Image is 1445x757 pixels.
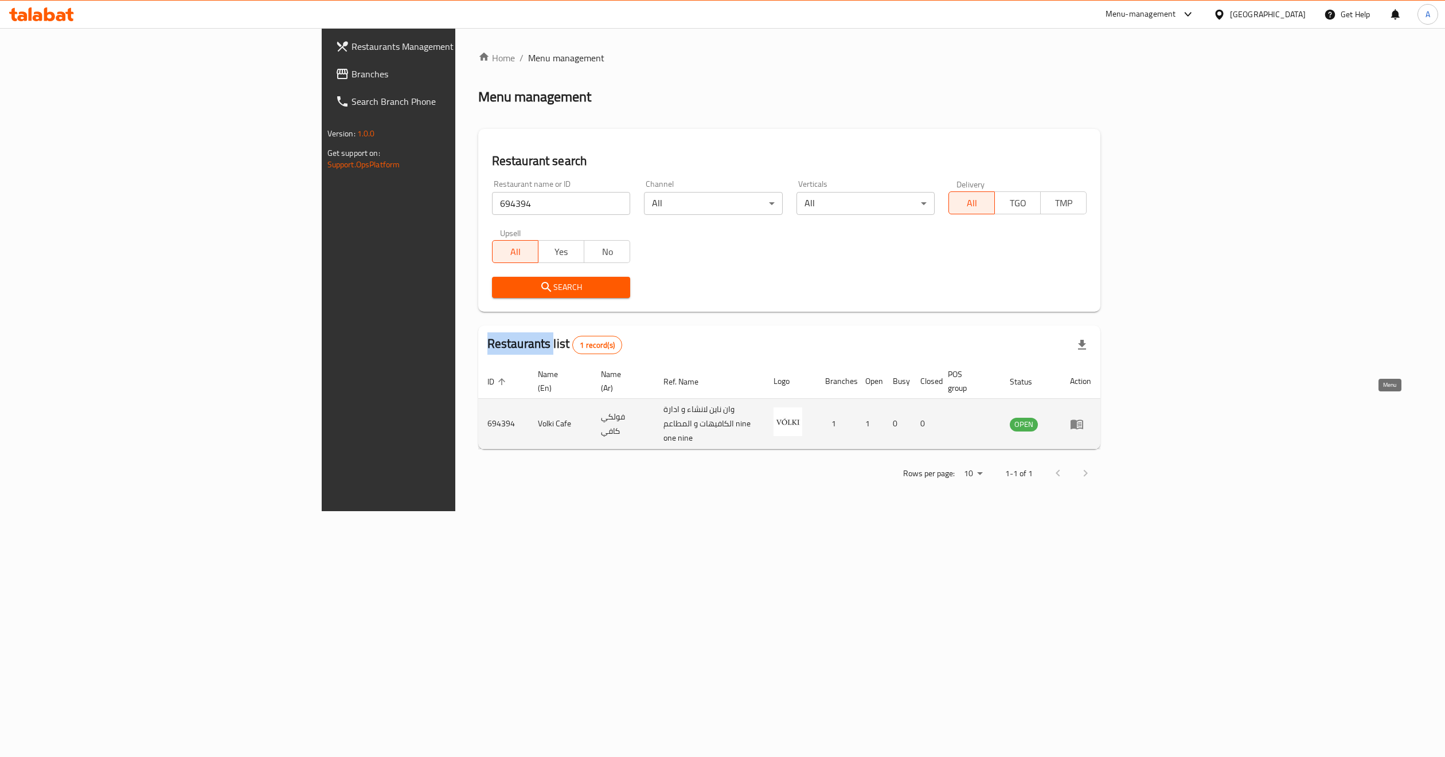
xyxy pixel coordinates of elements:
td: 1 [856,399,884,449]
div: All [796,192,935,215]
span: Name (En) [538,367,578,395]
button: Search [492,277,630,298]
td: 1 [816,399,856,449]
span: Yes [543,244,580,260]
div: OPEN [1010,418,1038,432]
span: A [1426,8,1430,21]
h2: Restaurant search [492,152,1087,170]
td: 0 [884,399,911,449]
span: Name (Ar) [601,367,641,395]
div: Export file [1068,331,1096,359]
div: [GEOGRAPHIC_DATA] [1230,8,1306,21]
span: 1.0.0 [357,126,375,141]
span: OPEN [1010,418,1038,431]
span: TGO [999,195,1036,211]
button: All [948,191,995,214]
span: Restaurants Management [352,40,554,53]
nav: breadcrumb [478,51,1101,65]
img: Volki Cafe [774,407,802,436]
th: Branches [816,364,856,399]
div: All [644,192,782,215]
button: No [584,240,630,263]
button: All [492,240,538,263]
td: فولكي كافي [592,399,654,449]
th: Busy [884,364,911,399]
th: Open [856,364,884,399]
label: Upsell [500,229,521,237]
h2: Menu management [478,88,591,106]
span: Version: [327,126,356,141]
td: 0 [911,399,939,449]
label: Delivery [956,180,985,188]
a: Search Branch Phone [326,88,563,115]
span: POS group [948,367,987,395]
p: Rows per page: [903,466,955,481]
span: No [589,244,626,260]
span: Menu management [528,51,604,65]
span: 1 record(s) [573,340,622,351]
a: Support.OpsPlatform [327,157,400,172]
div: Total records count [572,336,622,354]
th: Closed [911,364,939,399]
span: ID [487,375,509,389]
p: 1-1 of 1 [1005,466,1033,481]
div: Menu-management [1106,7,1176,21]
span: TMP [1045,195,1082,211]
button: TMP [1040,191,1087,214]
a: Branches [326,60,563,88]
div: Rows per page: [959,465,987,483]
h2: Restaurants list [487,335,622,354]
span: Branches [352,67,554,81]
span: Search Branch Phone [352,95,554,108]
span: All [954,195,990,211]
span: Search [501,280,621,295]
td: وان ناين لانشاء و ادارة الكافيهات و المطاعم nine one nine [654,399,764,449]
span: Status [1010,375,1047,389]
input: Search for restaurant name or ID.. [492,192,630,215]
th: Action [1061,364,1100,399]
button: Yes [538,240,584,263]
span: Get support on: [327,146,380,160]
span: Ref. Name [663,375,713,389]
th: Logo [764,364,816,399]
span: All [497,244,534,260]
a: Restaurants Management [326,33,563,60]
button: TGO [994,191,1041,214]
table: enhanced table [478,364,1101,449]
